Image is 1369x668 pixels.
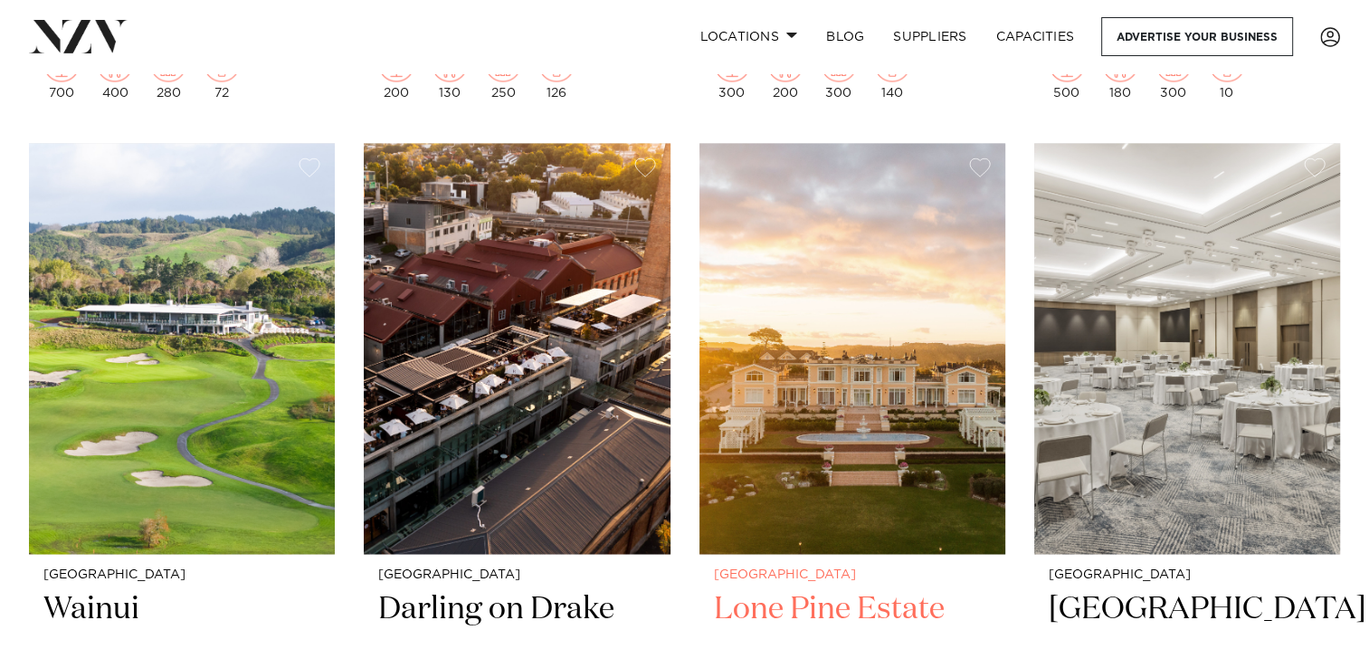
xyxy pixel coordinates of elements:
small: [GEOGRAPHIC_DATA] [43,568,320,582]
img: nzv-logo.png [29,20,128,52]
a: SUPPLIERS [879,17,981,56]
a: Advertise your business [1101,17,1293,56]
small: [GEOGRAPHIC_DATA] [714,568,991,582]
small: [GEOGRAPHIC_DATA] [378,568,655,582]
a: Locations [685,17,812,56]
a: BLOG [812,17,879,56]
a: Capacities [982,17,1089,56]
small: [GEOGRAPHIC_DATA] [1049,568,1326,582]
img: Aerial view of Darling on Drake [364,143,670,554]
